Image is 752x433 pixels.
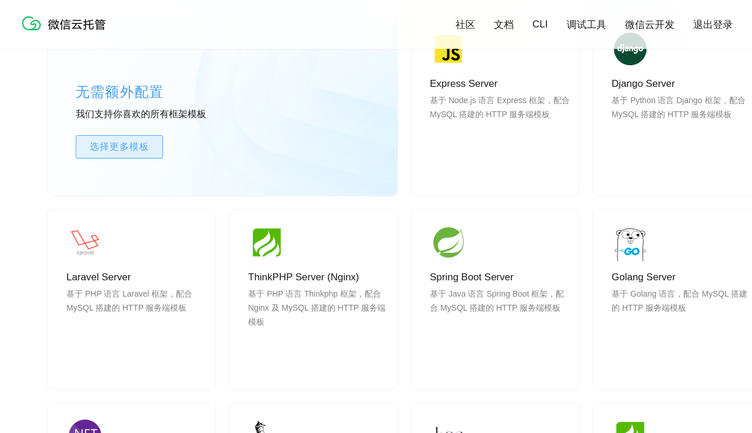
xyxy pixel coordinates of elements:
a: 退出登录 [693,18,733,31]
p: Golang Server [612,270,751,284]
p: ThinkPHP Server (Nginx) [248,270,388,284]
p: 基于 Golang 语言，配合 MySQL 搭建的 HTTP 服务端模板 [612,287,751,343]
p: Spring Boot Server [430,270,570,284]
a: 社区 [456,18,475,31]
p: Laravel Server [66,270,206,284]
p: Django Server [612,77,751,91]
p: Express Server [430,77,570,91]
p: 基于 Java 语言 Spring Boot 框架，配合 MySQL 搭建的 HTTP 服务端模板 [430,287,570,343]
p: 基于 PHP 语言 Thinkphp 框架，配合 Nginx 及 MySQL 搭建的 HTTP 服务端模板 [248,287,388,343]
p: 无需额外配置 [76,80,250,104]
a: 文档 [494,18,514,31]
a: 微信云开发 [625,18,675,31]
img: 微信云托管 [20,12,113,35]
a: CLI [532,19,548,30]
span: 选择更多模板 [76,140,163,154]
p: 基于 Node.js 语言 Express 框架，配合 MySQL 搭建的 HTTP 服务端模板 [430,93,570,149]
a: 调试工具 [567,18,606,31]
p: 基于 Python 语言 Django 框架，配合 MySQL 搭建的 HTTP 服务端模板 [612,93,751,149]
a: 微信云托管 [20,27,113,37]
p: 我们支持你喜欢的所有框架模板 [76,108,250,121]
p: 基于 PHP 语言 Laravel 框架，配合 MySQL 搭建的 HTTP 服务端模板 [66,287,206,343]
